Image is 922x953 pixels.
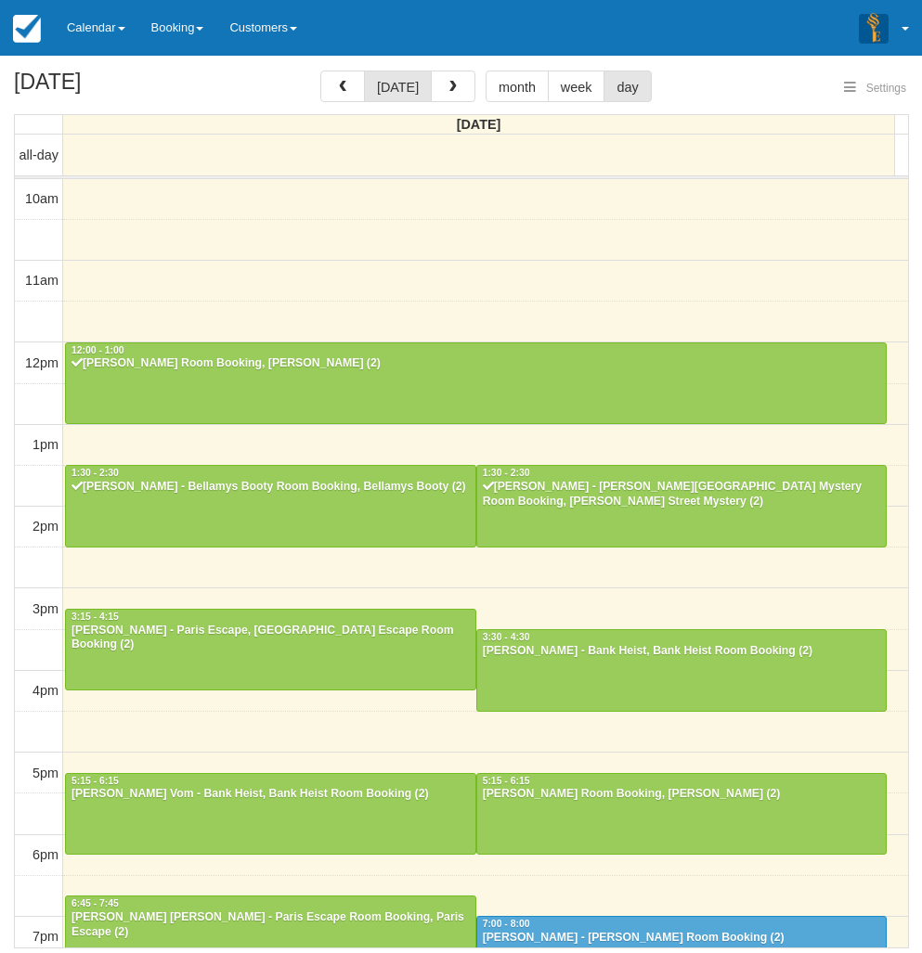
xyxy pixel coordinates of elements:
[833,75,917,102] button: Settings
[32,847,58,862] span: 6pm
[604,71,651,102] button: day
[32,683,58,698] span: 4pm
[486,71,549,102] button: month
[13,15,41,43] img: checkfront-main-nav-mini-logo.png
[482,787,882,802] div: [PERSON_NAME] Room Booking, [PERSON_NAME] (2)
[71,776,119,786] span: 5:15 - 6:15
[866,82,906,95] span: Settings
[19,148,58,162] span: all-day
[71,480,471,495] div: [PERSON_NAME] - Bellamys Booty Room Booking, Bellamys Booty (2)
[364,71,432,102] button: [DATE]
[32,519,58,534] span: 2pm
[65,465,476,547] a: 1:30 - 2:30[PERSON_NAME] - Bellamys Booty Room Booking, Bellamys Booty (2)
[25,273,58,288] span: 11am
[65,342,887,424] a: 12:00 - 1:00[PERSON_NAME] Room Booking, [PERSON_NAME] (2)
[483,776,530,786] span: 5:15 - 6:15
[482,644,882,659] div: [PERSON_NAME] - Bank Heist, Bank Heist Room Booking (2)
[476,629,888,711] a: 3:30 - 4:30[PERSON_NAME] - Bank Heist, Bank Heist Room Booking (2)
[25,191,58,206] span: 10am
[32,601,58,616] span: 3pm
[71,612,119,622] span: 3:15 - 4:15
[483,632,530,642] span: 3:30 - 4:30
[71,345,124,355] span: 12:00 - 1:00
[859,13,889,43] img: A3
[32,929,58,944] span: 7pm
[483,919,530,929] span: 7:00 - 8:00
[71,468,119,478] span: 1:30 - 2:30
[483,468,530,478] span: 1:30 - 2:30
[71,898,119,908] span: 6:45 - 7:45
[482,480,882,509] div: [PERSON_NAME] - [PERSON_NAME][GEOGRAPHIC_DATA] Mystery Room Booking, [PERSON_NAME] Street Mystery...
[71,356,881,371] div: [PERSON_NAME] Room Booking, [PERSON_NAME] (2)
[65,609,476,690] a: 3:15 - 4:15[PERSON_NAME] - Paris Escape, [GEOGRAPHIC_DATA] Escape Room Booking (2)
[14,71,249,105] h2: [DATE]
[548,71,605,102] button: week
[476,465,888,547] a: 1:30 - 2:30[PERSON_NAME] - [PERSON_NAME][GEOGRAPHIC_DATA] Mystery Room Booking, [PERSON_NAME] Str...
[32,766,58,780] span: 5pm
[71,787,471,802] div: [PERSON_NAME] Vom - Bank Heist, Bank Heist Room Booking (2)
[457,117,501,132] span: [DATE]
[476,773,888,855] a: 5:15 - 6:15[PERSON_NAME] Room Booking, [PERSON_NAME] (2)
[65,773,476,855] a: 5:15 - 6:15[PERSON_NAME] Vom - Bank Heist, Bank Heist Room Booking (2)
[32,437,58,452] span: 1pm
[71,624,471,653] div: [PERSON_NAME] - Paris Escape, [GEOGRAPHIC_DATA] Escape Room Booking (2)
[25,355,58,370] span: 12pm
[71,910,471,940] div: [PERSON_NAME] [PERSON_NAME] - Paris Escape Room Booking, Paris Escape (2)
[482,931,882,946] div: [PERSON_NAME] - [PERSON_NAME] Room Booking (2)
